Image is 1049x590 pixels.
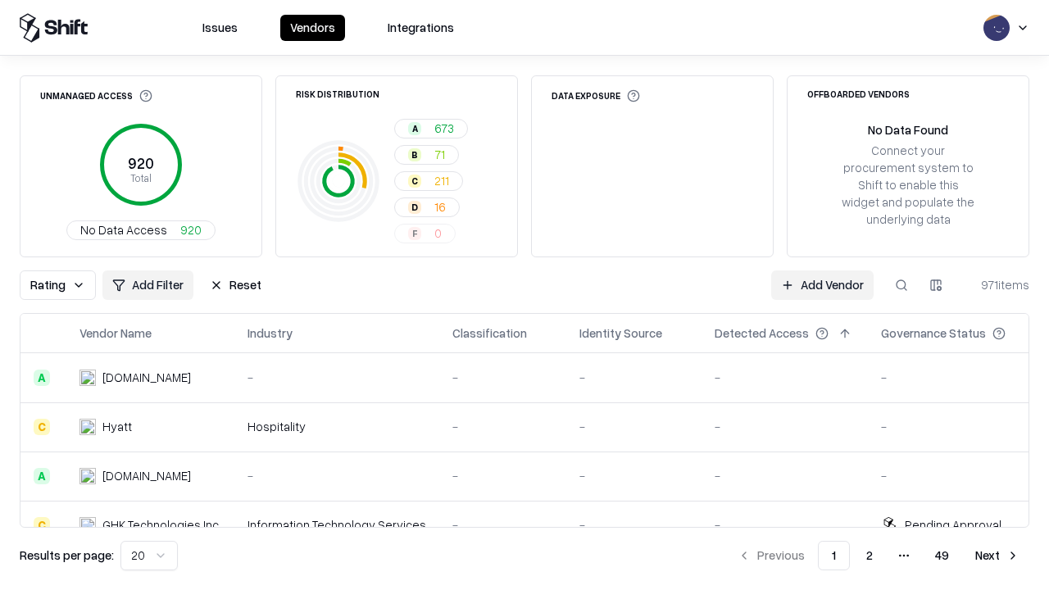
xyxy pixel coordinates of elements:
[452,324,527,342] div: Classification
[552,89,640,102] div: Data Exposure
[452,418,553,435] div: -
[128,154,154,172] tspan: 920
[130,171,152,184] tspan: Total
[102,467,191,484] div: [DOMAIN_NAME]
[247,418,426,435] div: Hospitality
[715,467,855,484] div: -
[30,276,66,293] span: Rating
[34,419,50,435] div: C
[715,369,855,386] div: -
[408,175,421,188] div: C
[40,89,152,102] div: Unmanaged Access
[20,270,96,300] button: Rating
[881,418,1032,435] div: -
[280,15,345,41] button: Vendors
[408,201,421,214] div: D
[80,221,167,238] span: No Data Access
[408,122,421,135] div: A
[66,220,216,240] button: No Data Access920
[394,197,460,217] button: D16
[840,142,976,229] div: Connect your procurement system to Shift to enable this widget and populate the underlying data
[79,324,152,342] div: Vendor Name
[771,270,874,300] a: Add Vendor
[200,270,271,300] button: Reset
[394,145,459,165] button: B71
[20,547,114,564] p: Results per page:
[881,324,986,342] div: Governance Status
[102,369,191,386] div: [DOMAIN_NAME]
[853,541,886,570] button: 2
[715,516,855,533] div: -
[34,468,50,484] div: A
[452,467,553,484] div: -
[579,418,688,435] div: -
[715,324,809,342] div: Detected Access
[728,541,1029,570] nav: pagination
[102,516,221,533] div: GHK Technologies Inc.
[102,418,132,435] div: Hyatt
[34,517,50,533] div: C
[193,15,247,41] button: Issues
[296,89,379,98] div: Risk Distribution
[247,516,426,533] div: Information Technology Services
[79,468,96,484] img: primesec.co.il
[180,221,202,238] span: 920
[579,516,688,533] div: -
[378,15,464,41] button: Integrations
[715,418,855,435] div: -
[247,324,293,342] div: Industry
[434,146,445,163] span: 71
[394,119,468,138] button: A673
[79,517,96,533] img: GHK Technologies Inc.
[881,467,1032,484] div: -
[579,324,662,342] div: Identity Source
[247,467,426,484] div: -
[34,370,50,386] div: A
[579,369,688,386] div: -
[452,369,553,386] div: -
[79,370,96,386] img: intrado.com
[922,541,962,570] button: 49
[881,369,1032,386] div: -
[905,516,1001,533] div: Pending Approval
[579,467,688,484] div: -
[452,516,553,533] div: -
[965,541,1029,570] button: Next
[434,198,446,216] span: 16
[408,148,421,161] div: B
[964,276,1029,293] div: 971 items
[868,121,948,138] div: No Data Found
[807,89,910,98] div: Offboarded Vendors
[394,171,463,191] button: C211
[818,541,850,570] button: 1
[79,419,96,435] img: Hyatt
[102,270,193,300] button: Add Filter
[434,120,454,137] span: 673
[434,172,449,189] span: 211
[247,369,426,386] div: -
